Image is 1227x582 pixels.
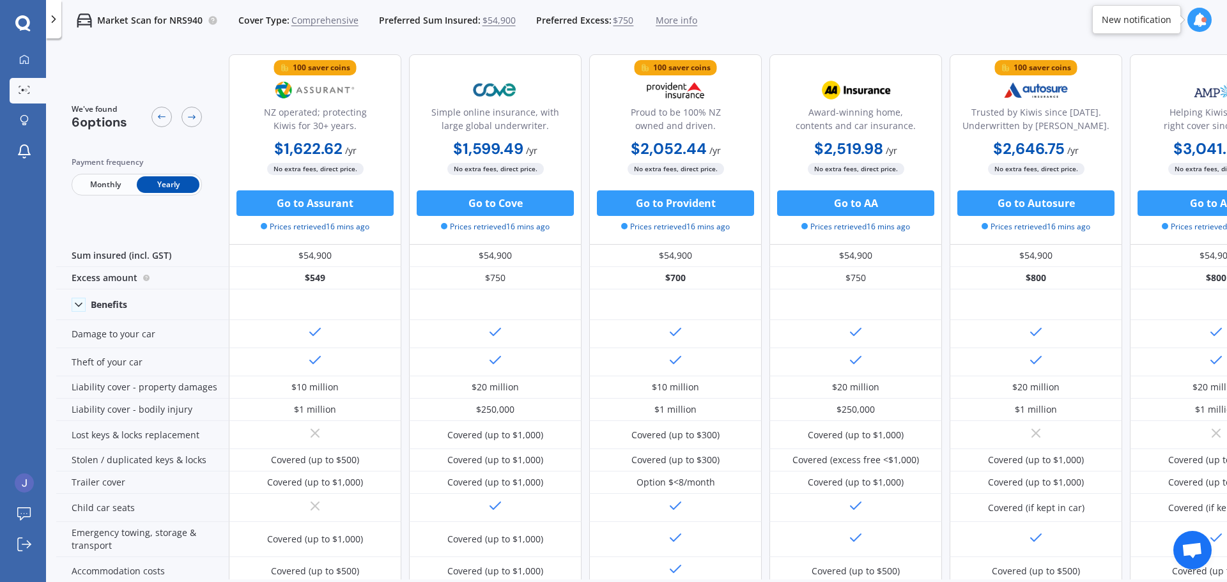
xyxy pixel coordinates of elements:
div: $54,900 [769,245,942,267]
div: $54,900 [409,245,582,267]
span: Yearly [137,176,199,193]
div: Liability cover - bodily injury [56,399,229,421]
span: No extra fees, direct price. [267,163,364,175]
span: No extra fees, direct price. [447,163,544,175]
img: Cove.webp [453,74,537,106]
div: $250,000 [837,403,875,416]
div: Sum insured (incl. GST) [56,245,229,267]
div: $54,900 [589,245,762,267]
div: Excess amount [56,267,229,289]
div: Covered (if kept in car) [988,502,1084,514]
span: Prices retrieved 16 mins ago [801,221,910,233]
div: Covered (up to $1,000) [267,476,363,489]
span: / yr [1067,144,1079,157]
span: No extra fees, direct price. [808,163,904,175]
button: Go to AA [777,190,934,216]
span: Comprehensive [291,14,359,27]
b: $1,599.49 [453,139,523,158]
div: Lost keys & locks replacement [56,421,229,449]
div: $800 [950,267,1122,289]
div: Stolen / duplicated keys & locks [56,449,229,471]
div: $54,900 [950,245,1122,267]
div: Covered (up to $500) [271,454,359,466]
a: Open chat [1173,531,1212,569]
img: ACg8ocKw4P5HvMCzcJRr1ts6S77yYQxGzcnYGY4LUjwRM9KFdi45oQ=s96-c [15,473,34,493]
img: Provident.png [633,74,718,106]
div: $549 [229,267,401,289]
span: Preferred Excess: [536,14,612,27]
p: Market Scan for NRS940 [97,14,203,27]
div: Emergency towing, storage & transport [56,522,229,557]
div: Covered (excess free <$1,000) [792,454,919,466]
div: Child car seats [56,494,229,522]
div: Covered (up to $500) [812,565,900,578]
img: car.f15378c7a67c060ca3f3.svg [77,13,92,28]
div: Proud to be 100% NZ owned and driven. [600,105,751,137]
b: $1,622.62 [274,139,343,158]
div: $10 million [291,381,339,394]
div: $10 million [652,381,699,394]
div: $20 million [832,381,879,394]
div: $750 [409,267,582,289]
div: Payment frequency [72,156,202,169]
b: $2,646.75 [993,139,1065,158]
span: Monthly [74,176,137,193]
div: $20 million [1012,381,1060,394]
div: Covered (up to $1,000) [267,533,363,546]
div: Covered (up to $300) [631,429,720,441]
b: $2,052.44 [631,139,707,158]
div: NZ operated; protecting Kiwis for 30+ years. [240,105,390,137]
span: Prices retrieved 16 mins ago [441,221,550,233]
span: $54,900 [482,14,516,27]
div: $1 million [294,403,336,416]
div: Benefits [91,299,127,310]
div: 100 saver coins [293,61,350,74]
img: points [1001,63,1010,72]
div: $750 [769,267,942,289]
div: $54,900 [229,245,401,267]
span: We've found [72,103,127,115]
div: $250,000 [476,403,514,416]
span: / yr [886,144,897,157]
img: AA.webp [814,74,898,106]
div: Liability cover - property damages [56,376,229,399]
div: $1 million [654,403,697,416]
div: Simple online insurance, with large global underwriter. [420,105,571,137]
div: Theft of your car [56,348,229,376]
div: Covered (up to $1,000) [988,454,1084,466]
div: 100 saver coins [1014,61,1071,74]
span: Prices retrieved 16 mins ago [982,221,1090,233]
div: Covered (up to $1,000) [447,533,543,546]
span: Cover Type: [238,14,289,27]
img: Autosure.webp [994,74,1078,106]
div: Covered (up to $300) [631,454,720,466]
div: $1 million [1015,403,1057,416]
img: points [281,63,289,72]
span: No extra fees, direct price. [628,163,724,175]
div: 100 saver coins [653,61,711,74]
span: No extra fees, direct price. [988,163,1084,175]
div: Option $<8/month [637,476,715,489]
span: / yr [709,144,721,157]
button: Go to Assurant [236,190,394,216]
button: Go to Cove [417,190,574,216]
div: $700 [589,267,762,289]
button: Go to Autosure [957,190,1115,216]
div: Damage to your car [56,320,229,348]
span: / yr [526,144,537,157]
span: Prices retrieved 16 mins ago [621,221,730,233]
span: More info [656,14,697,27]
div: Covered (up to $1,000) [447,476,543,489]
div: Covered (up to $1,000) [447,429,543,441]
span: Prices retrieved 16 mins ago [261,221,369,233]
div: Covered (up to $1,000) [988,476,1084,489]
div: Trailer cover [56,471,229,494]
div: New notification [1102,13,1171,26]
div: Trusted by Kiwis since [DATE]. Underwritten by [PERSON_NAME]. [961,105,1111,137]
div: Covered (up to $1,000) [808,476,904,489]
div: Covered (up to $1,000) [447,565,543,578]
img: Assurant.png [273,74,357,106]
button: Go to Provident [597,190,754,216]
span: $750 [613,14,633,27]
div: Covered (up to $1,000) [447,454,543,466]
